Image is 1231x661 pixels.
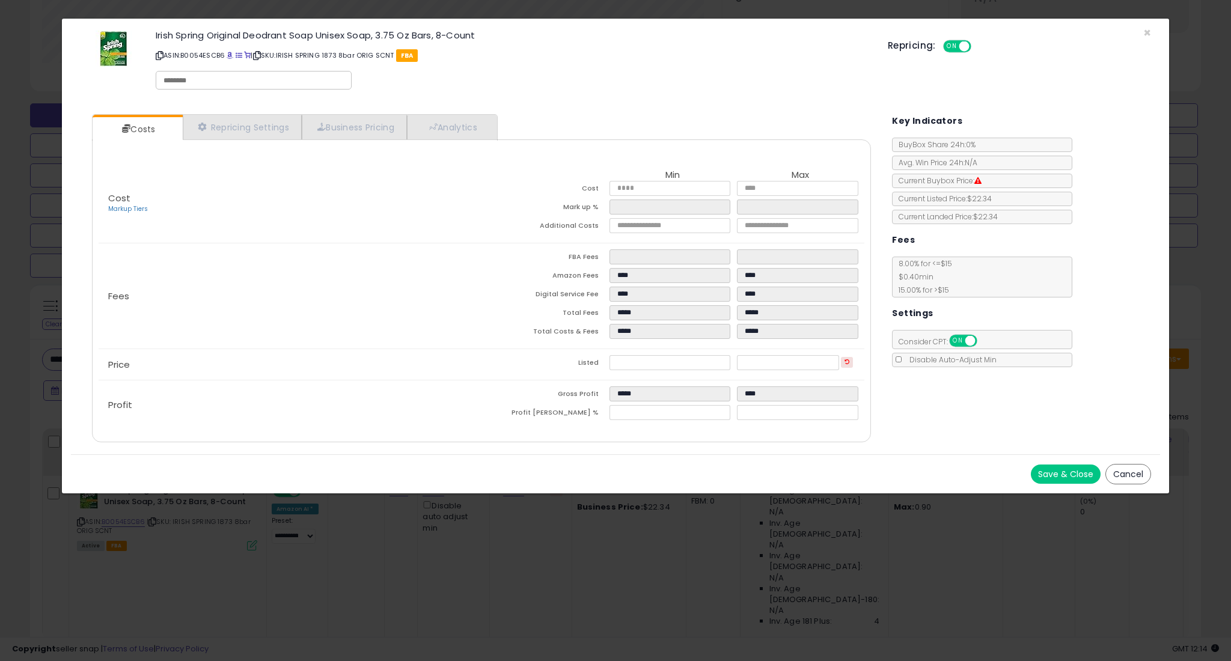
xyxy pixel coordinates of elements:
[99,400,481,410] p: Profit
[481,249,609,268] td: FBA Fees
[944,41,959,52] span: ON
[227,50,233,60] a: BuyBox page
[892,306,933,321] h5: Settings
[888,41,936,50] h5: Repricing:
[302,115,407,139] a: Business Pricing
[969,41,988,52] span: OFF
[1031,465,1101,484] button: Save & Close
[481,218,609,237] td: Additional Costs
[893,175,982,186] span: Current Buybox Price:
[108,204,148,213] a: Markup Tiers
[481,405,609,424] td: Profit [PERSON_NAME] %
[893,157,977,168] span: Avg. Win Price 24h: N/A
[99,291,481,301] p: Fees
[236,50,242,60] a: All offer listings
[93,117,182,141] a: Costs
[396,49,418,62] span: FBA
[1105,464,1151,484] button: Cancel
[893,285,949,295] span: 15.00 % for > $15
[481,287,609,305] td: Digital Service Fee
[99,360,481,370] p: Price
[481,324,609,343] td: Total Costs & Fees
[99,193,481,214] p: Cost
[609,170,737,181] th: Min
[481,200,609,218] td: Mark up %
[156,46,870,65] p: ASIN: B0054ESCB6 | SKU: IRISH SPRING 1873 8bar ORIG SCNT
[244,50,251,60] a: Your listing only
[407,115,496,139] a: Analytics
[183,115,302,139] a: Repricing Settings
[974,177,982,184] i: Suppressed Buy Box
[481,268,609,287] td: Amazon Fees
[893,212,998,222] span: Current Landed Price: $22.34
[903,355,997,365] span: Disable Auto-Adjust Min
[481,305,609,324] td: Total Fees
[96,31,132,67] img: 51KNxk9O23L._SL60_.jpg
[481,386,609,405] td: Gross Profit
[481,181,609,200] td: Cost
[893,258,952,295] span: 8.00 % for <= $15
[481,355,609,374] td: Listed
[892,233,915,248] h5: Fees
[893,337,993,347] span: Consider CPT:
[976,336,995,346] span: OFF
[1143,24,1151,41] span: ×
[156,31,870,40] h3: Irish Spring Original Deodrant Soap Unisex Soap, 3.75 Oz Bars, 8-Count
[893,272,933,282] span: $0.40 min
[737,170,864,181] th: Max
[893,139,976,150] span: BuyBox Share 24h: 0%
[950,336,965,346] span: ON
[892,114,962,129] h5: Key Indicators
[893,193,992,204] span: Current Listed Price: $22.34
